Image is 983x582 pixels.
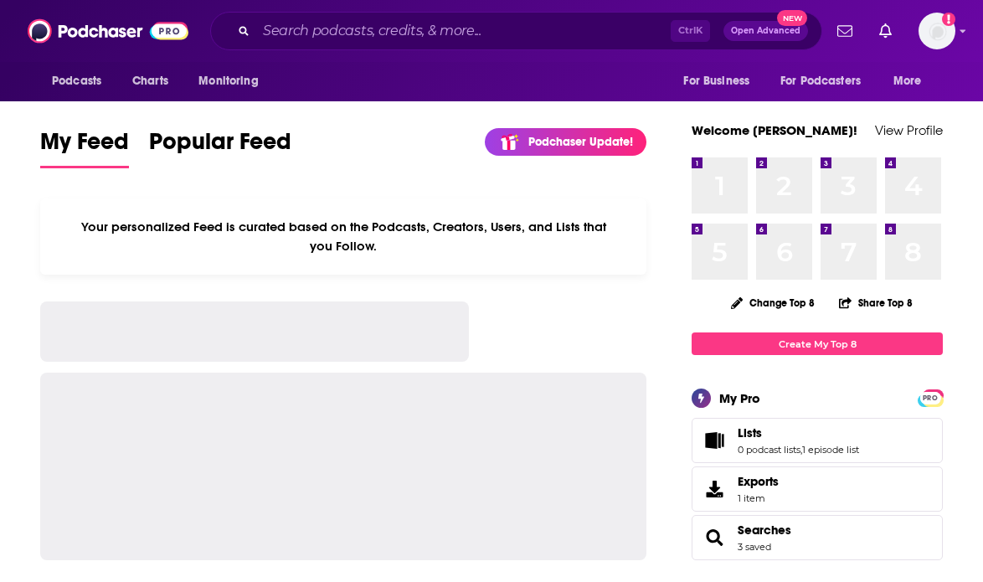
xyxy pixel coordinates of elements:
a: Searches [697,526,731,549]
a: Lists [738,425,859,440]
div: Your personalized Feed is curated based on the Podcasts, Creators, Users, and Lists that you Follow. [40,198,646,275]
span: PRO [920,392,940,404]
a: 1 episode list [802,444,859,456]
img: User Profile [919,13,955,49]
a: 0 podcast lists [738,444,800,456]
span: Searches [692,515,943,560]
span: 1 item [738,492,779,504]
div: Search podcasts, credits, & more... [210,12,822,50]
a: Welcome [PERSON_NAME]! [692,122,857,138]
a: 3 saved [738,541,771,553]
button: Show profile menu [919,13,955,49]
span: Charts [132,70,168,93]
span: New [777,10,807,26]
a: Show notifications dropdown [831,17,859,45]
button: open menu [769,65,885,97]
span: Exports [697,477,731,501]
span: Ctrl K [671,20,710,42]
a: My Feed [40,127,129,168]
span: , [800,444,802,456]
a: Exports [692,466,943,512]
span: For Podcasters [780,70,861,93]
a: Charts [121,65,178,97]
button: open menu [672,65,770,97]
div: My Pro [719,390,760,406]
a: Lists [697,429,731,452]
a: Popular Feed [149,127,291,168]
span: Popular Feed [149,127,291,166]
button: open menu [882,65,943,97]
a: Show notifications dropdown [872,17,898,45]
a: PRO [920,391,940,404]
a: Create My Top 8 [692,332,943,355]
a: View Profile [875,122,943,138]
p: Podchaser Update! [528,135,633,149]
span: Monitoring [198,70,258,93]
button: Share Top 8 [838,286,914,319]
button: Open AdvancedNew [723,21,808,41]
button: open menu [40,65,123,97]
img: Podchaser - Follow, Share and Rate Podcasts [28,15,188,47]
span: Exports [738,474,779,489]
button: Change Top 8 [721,292,825,313]
svg: Add a profile image [942,13,955,26]
span: My Feed [40,127,129,166]
span: For Business [683,70,749,93]
span: Open Advanced [731,27,800,35]
span: Lists [738,425,762,440]
span: More [893,70,922,93]
span: Logged in as Ashley_Beenen [919,13,955,49]
span: Lists [692,418,943,463]
a: Searches [738,523,791,538]
button: open menu [187,65,280,97]
input: Search podcasts, credits, & more... [256,18,671,44]
span: Podcasts [52,70,101,93]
